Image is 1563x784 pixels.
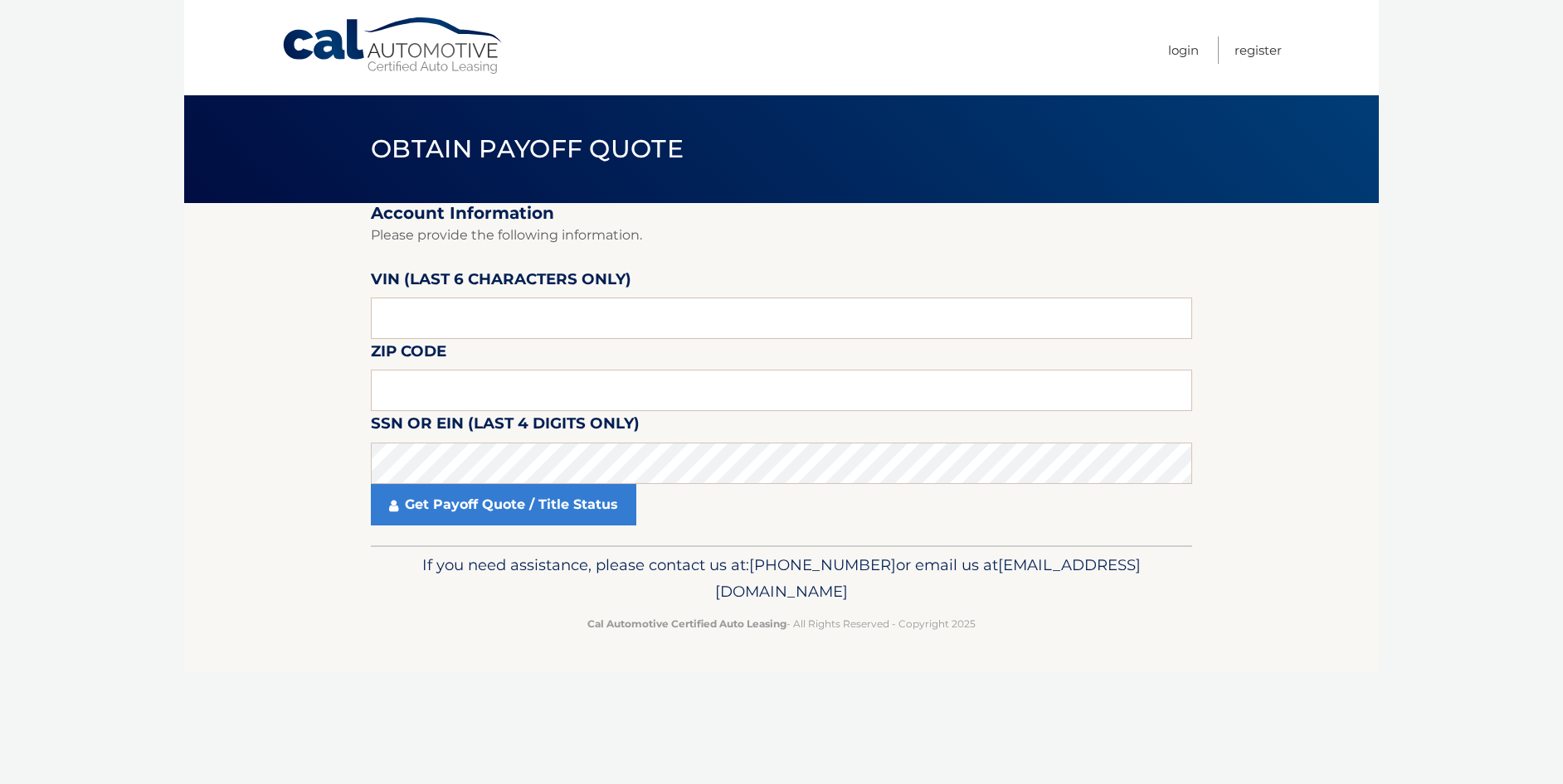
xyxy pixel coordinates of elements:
[371,203,1192,224] h2: Account Information
[371,411,640,442] label: SSN or EIN (last 4 digits only)
[1234,36,1282,64] a: Register
[382,615,1181,632] p: - All Rights Reserved - Copyright 2025
[371,484,636,525] a: Get Payoff Quote / Title Status
[371,339,446,370] label: Zip Code
[587,617,786,630] strong: Cal Automotive Certified Auto Leasing
[749,555,896,574] span: [PHONE_NUMBER]
[371,224,1192,247] p: Please provide the following information.
[382,552,1181,605] p: If you need assistance, please contact us at: or email us at
[1168,36,1199,64] a: Login
[371,133,684,164] span: Obtain Payoff Quote
[371,267,631,298] label: VIN (last 6 characters only)
[281,17,505,75] a: Cal Automotive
